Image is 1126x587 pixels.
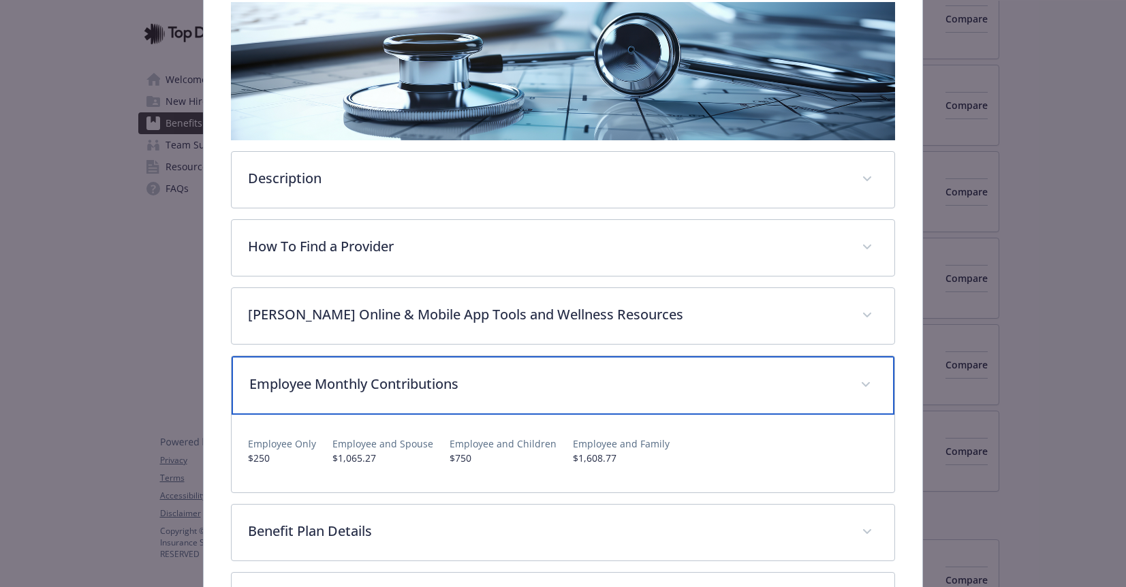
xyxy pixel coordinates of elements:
div: [PERSON_NAME] Online & Mobile App Tools and Wellness Resources [232,288,895,344]
div: How To Find a Provider [232,220,895,276]
p: Employee and Children [450,437,557,451]
p: Employee Monthly Contributions [249,374,845,394]
p: $250 [248,451,316,465]
img: banner [231,2,896,140]
p: [PERSON_NAME] Online & Mobile App Tools and Wellness Resources [248,304,846,325]
div: Employee Monthly Contributions [232,415,895,492]
p: Description [248,168,846,189]
p: Benefit Plan Details [248,521,846,541]
p: Employee and Family [573,437,670,451]
p: Employee and Spouse [332,437,433,451]
p: How To Find a Provider [248,236,846,257]
p: $750 [450,451,557,465]
div: Employee Monthly Contributions [232,356,895,415]
p: $1,608.77 [573,451,670,465]
p: Employee Only [248,437,316,451]
div: Description [232,152,895,208]
p: $1,065.27 [332,451,433,465]
div: Benefit Plan Details [232,505,895,560]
